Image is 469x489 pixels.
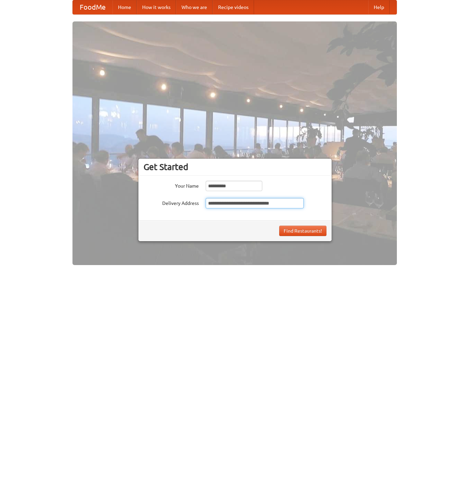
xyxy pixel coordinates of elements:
a: Help [368,0,390,14]
button: Find Restaurants! [279,226,326,236]
a: Who we are [176,0,213,14]
a: FoodMe [73,0,113,14]
a: How it works [137,0,176,14]
a: Recipe videos [213,0,254,14]
label: Your Name [144,181,199,189]
label: Delivery Address [144,198,199,207]
a: Home [113,0,137,14]
h3: Get Started [144,162,326,172]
